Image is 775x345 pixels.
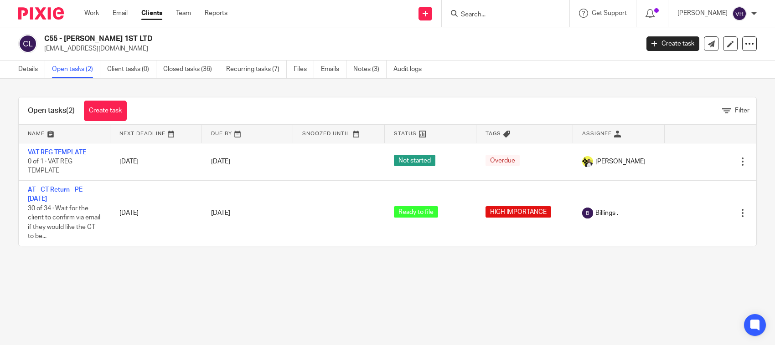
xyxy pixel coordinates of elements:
[18,7,64,20] img: Pixie
[353,61,387,78] a: Notes (3)
[486,131,501,136] span: Tags
[28,158,72,174] span: 0 of 1 · VAT REG TEMPLATE
[44,34,515,44] h2: C55 - [PERSON_NAME] 1ST LTD
[394,131,417,136] span: Status
[18,34,37,53] img: svg%3E
[582,156,593,167] img: Carine-Starbridge.jpg
[302,131,350,136] span: Snoozed Until
[211,210,230,216] span: [DATE]
[394,206,438,218] span: Ready to file
[205,9,227,18] a: Reports
[732,6,747,21] img: svg%3E
[84,9,99,18] a: Work
[163,61,219,78] a: Closed tasks (36)
[110,180,202,245] td: [DATE]
[677,9,728,18] p: [PERSON_NAME]
[28,149,86,156] a: VAT REG TEMPLATE
[486,206,551,218] span: HIGH IMPORTANCE
[595,208,618,218] span: Billings .
[28,205,100,240] span: 30 of 34 · Wait for the client to confirm via email if they would like the CT to be...
[460,11,542,19] input: Search
[394,155,435,166] span: Not started
[582,208,593,218] img: svg%3E
[28,187,83,202] a: AT - CT Return - PE [DATE]
[294,61,314,78] a: Files
[226,61,287,78] a: Recurring tasks (7)
[646,36,699,51] a: Create task
[595,157,646,166] span: [PERSON_NAME]
[107,61,156,78] a: Client tasks (0)
[113,9,128,18] a: Email
[18,61,45,78] a: Details
[52,61,100,78] a: Open tasks (2)
[211,158,230,165] span: [DATE]
[110,143,202,180] td: [DATE]
[592,10,627,16] span: Get Support
[28,106,75,116] h1: Open tasks
[44,44,633,53] p: [EMAIL_ADDRESS][DOMAIN_NAME]
[141,9,162,18] a: Clients
[735,107,749,114] span: Filter
[321,61,346,78] a: Emails
[486,155,520,166] span: Overdue
[176,9,191,18] a: Team
[66,107,75,114] span: (2)
[84,101,127,121] a: Create task
[393,61,429,78] a: Audit logs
